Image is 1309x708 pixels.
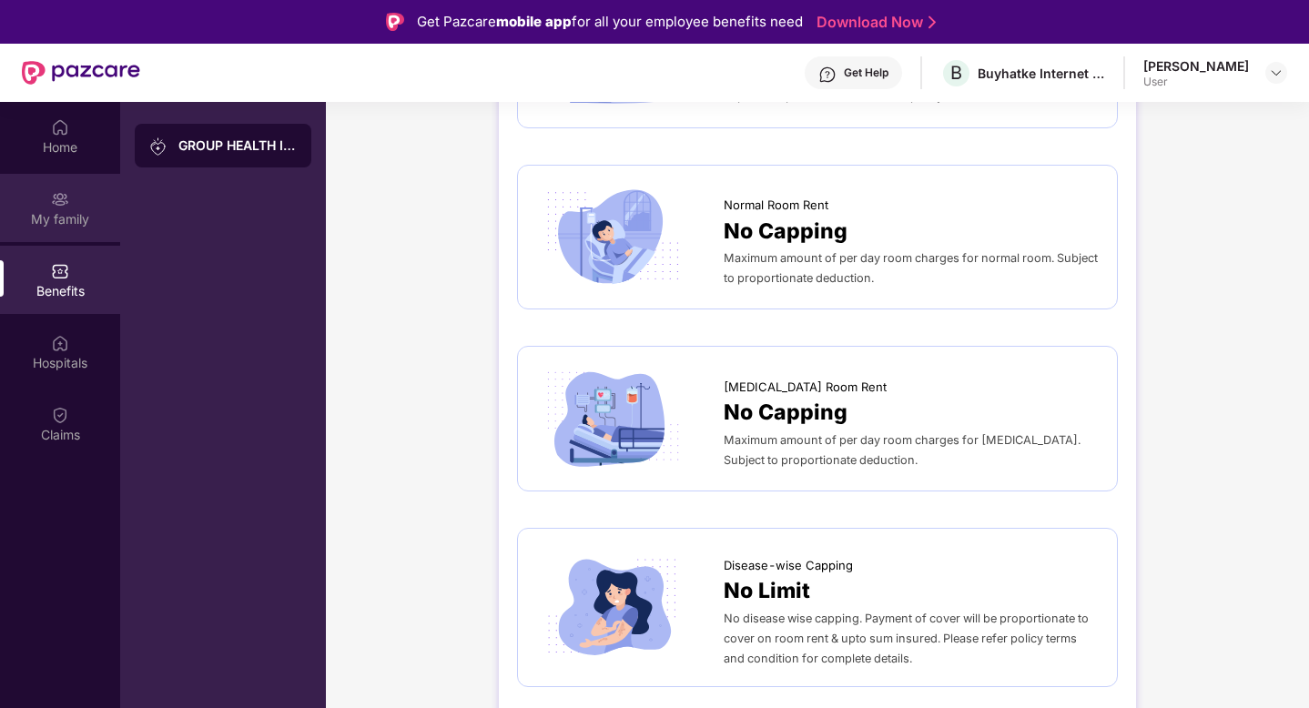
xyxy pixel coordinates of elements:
span: Disease-wise Capping [724,556,853,574]
span: Normal Room Rent [724,196,828,214]
div: Buyhatke Internet Pvt Ltd [978,65,1105,82]
img: svg+xml;base64,PHN2ZyBpZD0iSGVscC0zMngzMiIgeG1sbnM9Imh0dHA6Ly93d3cudzMub3JnLzIwMDAvc3ZnIiB3aWR0aD... [818,66,837,84]
span: No Capping [724,215,847,248]
span: No Capping [724,396,847,429]
div: Get Pazcare for all your employee benefits need [417,11,803,33]
div: User [1143,75,1249,89]
img: Logo [386,13,404,31]
img: svg+xml;base64,PHN2ZyBpZD0iQ2xhaW0iIHhtbG5zPSJodHRwOi8vd3d3LnczLm9yZy8yMDAwL3N2ZyIgd2lkdGg9IjIwIi... [51,406,69,424]
img: svg+xml;base64,PHN2ZyBpZD0iSG9tZSIgeG1sbnM9Imh0dHA6Ly93d3cudzMub3JnLzIwMDAvc3ZnIiB3aWR0aD0iMjAiIG... [51,118,69,137]
span: [MEDICAL_DATA] Room Rent [724,378,887,396]
strong: mobile app [496,13,572,30]
span: Maximum amount of per day room charges for [MEDICAL_DATA]. Subject to proportionate deduction. [724,433,1081,467]
img: icon [536,365,690,472]
div: GROUP HEALTH INSURANCE [178,137,297,155]
a: Download Now [817,13,930,32]
img: New Pazcare Logo [22,61,140,85]
img: svg+xml;base64,PHN2ZyBpZD0iRHJvcGRvd24tMzJ4MzIiIHhtbG5zPSJodHRwOi8vd3d3LnczLm9yZy8yMDAwL3N2ZyIgd2... [1269,66,1284,80]
img: Stroke [928,13,936,32]
span: B [950,62,962,84]
div: Get Help [844,66,888,80]
div: [PERSON_NAME] [1143,57,1249,75]
img: svg+xml;base64,PHN2ZyB3aWR0aD0iMjAiIGhlaWdodD0iMjAiIHZpZXdCb3g9IjAgMCAyMCAyMCIgZmlsbD0ibm9uZSIgeG... [149,137,167,156]
img: icon [536,554,690,662]
img: icon [536,184,690,291]
span: No Limit [724,574,810,607]
img: svg+xml;base64,PHN2ZyBpZD0iQmVuZWZpdHMiIHhtbG5zPSJodHRwOi8vd3d3LnczLm9yZy8yMDAwL3N2ZyIgd2lkdGg9Ij... [51,262,69,280]
img: svg+xml;base64,PHN2ZyBpZD0iSG9zcGl0YWxzIiB4bWxucz0iaHR0cDovL3d3dy53My5vcmcvMjAwMC9zdmciIHdpZHRoPS... [51,334,69,352]
span: Maximum amount of per day room charges for normal room. Subject to proportionate deduction. [724,251,1098,285]
img: svg+xml;base64,PHN2ZyB3aWR0aD0iMjAiIGhlaWdodD0iMjAiIHZpZXdCb3g9IjAgMCAyMCAyMCIgZmlsbD0ibm9uZSIgeG... [51,190,69,208]
span: No disease wise capping. Payment of cover will be proportionate to cover on room rent & upto sum ... [724,612,1089,665]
